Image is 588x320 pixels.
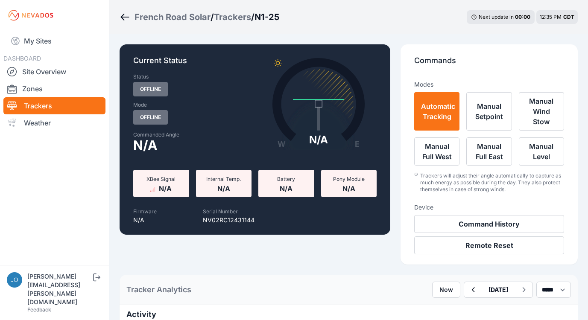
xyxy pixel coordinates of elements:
span: Offline [133,110,168,125]
span: N/A [217,183,230,193]
label: Firmware [133,208,157,215]
a: My Sites [3,31,105,51]
span: N/A [159,183,172,193]
span: N/A [133,140,157,150]
label: Serial Number [203,208,238,215]
label: Commanded Angle [133,131,250,138]
button: Manual Level [519,137,564,166]
nav: Breadcrumb [120,6,279,28]
button: Manual Setpoint [466,92,512,131]
h3: Modes [414,80,433,89]
span: DASHBOARD [3,55,41,62]
div: [PERSON_NAME][EMAIL_ADDRESS][PERSON_NAME][DOMAIN_NAME] [27,272,91,306]
a: Trackers [214,11,251,23]
span: / [211,11,214,23]
img: joe.mikula@nevados.solar [7,272,22,288]
span: Internal Temp. [206,176,241,182]
a: Trackers [3,97,105,114]
button: Manual Wind Stow [519,92,564,131]
span: 12:35 PM [540,14,562,20]
button: Command History [414,215,564,233]
span: N/A [342,183,355,193]
p: N/A [133,216,157,224]
p: Current Status [133,55,377,73]
button: Automatic Tracking [414,92,459,131]
h2: Tracker Analytics [126,284,191,296]
span: Next update in [479,14,514,20]
a: Site Overview [3,63,105,80]
div: 00 : 00 [515,14,530,20]
span: XBee Signal [146,176,176,182]
h3: Device [414,203,564,212]
span: Pony Module [333,176,365,182]
span: Offline [133,82,168,96]
img: Nevados [7,9,55,22]
button: Remote Reset [414,236,564,254]
span: Battery [277,176,295,182]
div: N/A [309,133,328,147]
label: Mode [133,102,147,108]
button: Manual Full East [466,137,512,166]
button: [DATE] [482,282,515,297]
h3: N1-25 [255,11,279,23]
span: N/A [280,183,293,193]
a: Feedback [27,306,51,313]
span: / [251,11,255,23]
a: French Road Solar [135,11,211,23]
label: Status [133,73,149,80]
a: Zones [3,80,105,97]
p: NV02RC12431144 [203,216,255,224]
span: CDT [563,14,574,20]
div: Trackers will adjust their angle automatically to capture as much energy as possible during the d... [420,172,564,193]
button: Now [432,282,460,298]
button: Manual Full West [414,137,459,166]
p: Commands [414,55,564,73]
a: Weather [3,114,105,131]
